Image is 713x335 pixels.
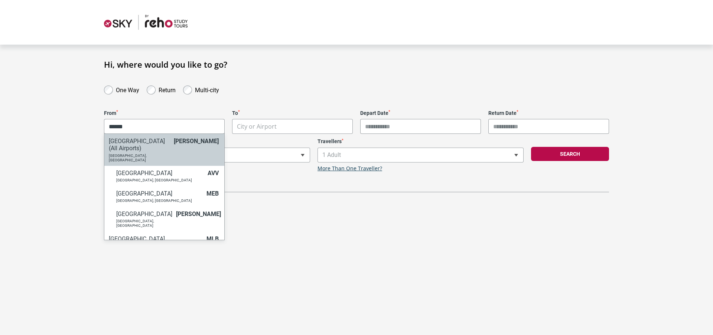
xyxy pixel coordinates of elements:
[318,148,523,162] span: 1 Adult
[104,59,609,69] h1: Hi, where would you like to go?
[116,178,204,183] p: [GEOGRAPHIC_DATA], [GEOGRAPHIC_DATA]
[116,85,139,94] label: One Way
[176,210,221,218] span: [PERSON_NAME]
[531,147,609,161] button: Search
[104,119,224,134] input: Search
[174,138,219,145] span: [PERSON_NAME]
[232,119,352,134] span: City or Airport
[360,110,481,116] label: Depart Date
[232,110,353,116] label: To
[206,235,219,242] span: MLB
[109,138,170,152] h6: [GEOGRAPHIC_DATA] (All Airports)
[159,85,176,94] label: Return
[109,235,203,242] h6: [GEOGRAPHIC_DATA]
[116,170,204,177] h6: [GEOGRAPHIC_DATA]
[318,165,382,172] a: More Than One Traveller?
[488,110,609,116] label: Return Date
[206,190,219,197] span: MEB
[109,154,170,162] p: [GEOGRAPHIC_DATA], [GEOGRAPHIC_DATA]
[232,119,353,134] span: City or Airport
[208,170,219,177] span: AVV
[318,138,524,145] label: Travellers
[195,85,219,94] label: Multi-city
[104,110,225,116] label: From
[116,219,172,228] p: [GEOGRAPHIC_DATA], [GEOGRAPHIC_DATA]
[116,210,172,218] h6: [GEOGRAPHIC_DATA]
[104,119,225,134] span: City or Airport
[116,199,203,203] p: [GEOGRAPHIC_DATA], [GEOGRAPHIC_DATA]
[237,122,277,131] span: City or Airport
[116,190,203,197] h6: [GEOGRAPHIC_DATA]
